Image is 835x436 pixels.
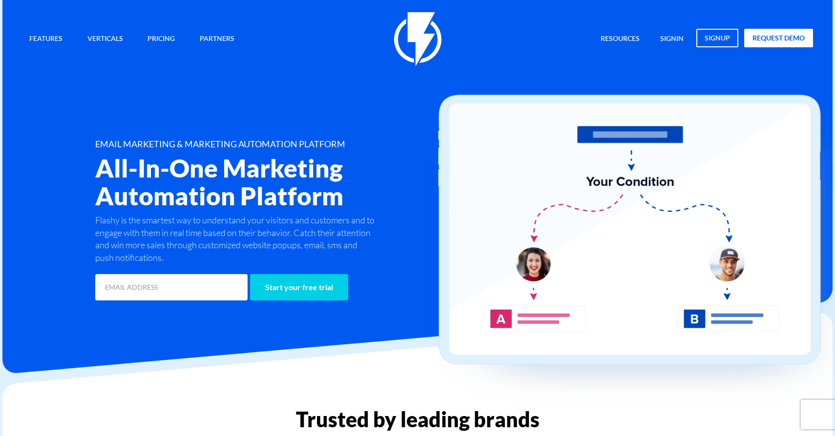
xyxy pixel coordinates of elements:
[744,29,813,47] a: request demo
[140,29,182,50] a: Pricing
[192,29,242,50] a: Partners
[95,154,476,209] h2: All-In-One Marketing Automation Platform
[653,29,691,50] a: signin
[95,214,377,264] p: Flashy is the smartest way to understand your visitors and customers and to engage with them in r...
[2,408,833,431] h2: Trusted by leading brands
[593,29,647,50] a: Resources
[696,29,738,47] a: signup
[95,139,476,149] h1: EMAIL MARKETING & MARKETING AUTOMATION PLATFORM
[250,274,348,300] input: Start your free trial
[95,274,248,300] input: EMAIL ADDRESS
[80,29,130,50] a: Verticals
[22,29,70,50] a: Features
